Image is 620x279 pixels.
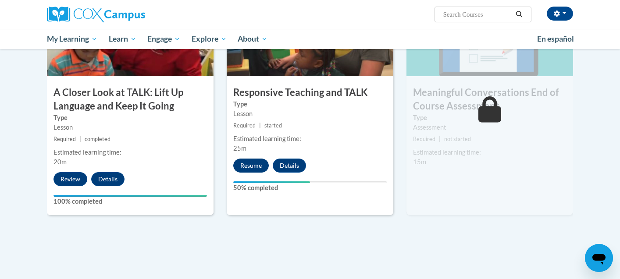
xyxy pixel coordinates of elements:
div: Lesson [53,123,207,132]
span: 15m [413,158,426,166]
span: completed [85,136,110,142]
a: Cox Campus [47,7,214,22]
span: My Learning [47,34,97,44]
span: 20m [53,158,67,166]
span: Required [413,136,435,142]
span: started [264,122,282,129]
h3: A Closer Look at TALK: Lift Up Language and Keep It Going [47,86,214,113]
span: not started [444,136,471,142]
span: | [439,136,441,142]
a: My Learning [41,29,103,49]
div: Your progress [53,195,207,197]
label: Type [53,113,207,123]
label: Type [413,113,567,123]
span: About [238,34,267,44]
button: Account Settings [547,7,573,21]
span: Required [233,122,256,129]
span: Learn [109,34,136,44]
button: Details [273,159,306,173]
img: Cox Campus [47,7,145,22]
div: Estimated learning time: [233,134,387,144]
a: En español [531,30,580,48]
div: Your progress [233,181,310,183]
span: Explore [192,34,227,44]
button: Resume [233,159,269,173]
label: 50% completed [233,183,387,193]
span: Engage [147,34,180,44]
iframe: Button to launch messaging window [585,244,613,272]
div: Estimated learning time: [53,148,207,157]
button: Review [53,172,87,186]
span: 25m [233,145,246,152]
span: | [259,122,261,129]
div: Main menu [34,29,586,49]
div: Lesson [233,109,387,119]
button: Search [513,9,526,20]
span: En español [537,34,574,43]
span: | [79,136,81,142]
label: 100% completed [53,197,207,206]
input: Search Courses [442,9,513,20]
div: Estimated learning time: [413,148,567,157]
label: Type [233,99,387,109]
a: Engage [142,29,186,49]
span: Required [53,136,76,142]
button: Details [91,172,125,186]
h3: Responsive Teaching and TALK [227,86,393,99]
a: About [232,29,274,49]
h3: Meaningful Conversations End of Course Assessment [406,86,573,113]
a: Learn [103,29,142,49]
a: Explore [186,29,232,49]
div: Assessment [413,123,567,132]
